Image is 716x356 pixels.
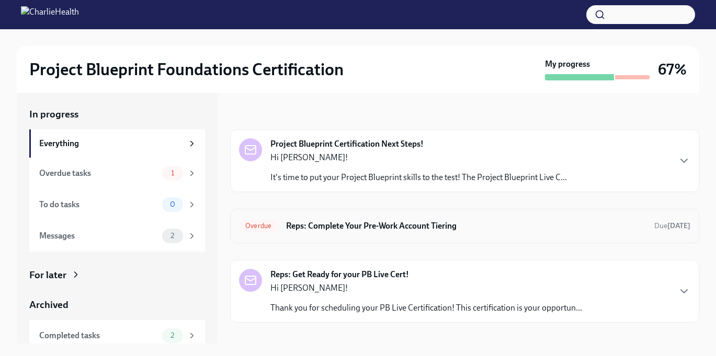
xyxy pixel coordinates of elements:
[230,108,279,121] div: In progress
[270,138,424,150] strong: Project Blueprint Certification Next Steps!
[39,168,158,179] div: Overdue tasks
[270,172,567,183] p: It's time to put your Project Blueprint skills to the test! The Project Blueprint Live C...
[29,268,205,282] a: For later
[29,189,205,220] a: To do tasks0
[39,330,158,341] div: Completed tasks
[29,220,205,252] a: Messages2
[654,221,690,231] span: September 8th, 2025 09:00
[29,298,205,312] a: Archived
[658,60,687,79] h3: 67%
[164,331,180,339] span: 2
[29,158,205,189] a: Overdue tasks1
[29,320,205,351] a: Completed tasks2
[39,199,158,210] div: To do tasks
[164,200,181,208] span: 0
[545,58,590,70] strong: My progress
[39,230,158,242] div: Messages
[29,108,205,121] a: In progress
[654,221,690,230] span: Due
[29,268,66,282] div: For later
[39,138,183,149] div: Everything
[270,269,409,280] strong: Reps: Get Ready for your PB Live Cert!
[21,6,79,23] img: CharlieHealth
[29,129,205,158] a: Everything
[270,152,567,163] p: Hi [PERSON_NAME]!
[270,282,582,294] p: Hi [PERSON_NAME]!
[164,232,180,240] span: 2
[239,222,278,230] span: Overdue
[239,218,690,234] a: OverdueReps: Complete Your Pre-Work Account TieringDue[DATE]
[667,221,690,230] strong: [DATE]
[270,302,582,314] p: Thank you for scheduling your PB Live Certification! This certification is your opportun...
[29,59,344,80] h2: Project Blueprint Foundations Certification
[165,169,180,177] span: 1
[286,220,646,232] h6: Reps: Complete Your Pre-Work Account Tiering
